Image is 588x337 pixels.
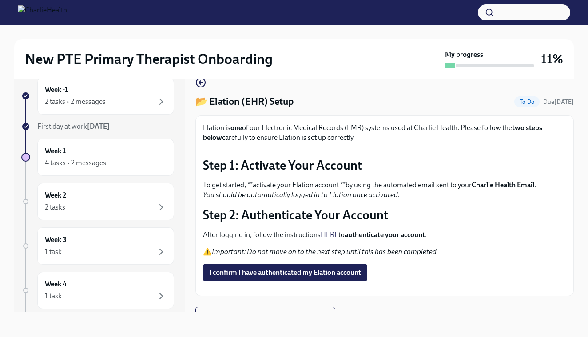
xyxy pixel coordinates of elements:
[21,227,174,265] a: Week 31 task
[203,190,400,199] em: You should be automatically logged in to Elation once activated.
[541,51,563,67] h3: 11%
[203,180,566,200] p: To get started, **activate your Elation account **by using the automated email sent to your .
[321,230,338,239] a: HERE
[554,98,574,106] strong: [DATE]
[445,50,483,59] strong: My progress
[21,139,174,176] a: Week 14 tasks • 2 messages
[203,264,367,281] button: I confirm I have authenticated my Elation account
[212,247,438,256] em: Important: Do not move on to the next step until this has been completed.
[203,123,566,143] p: Elation is of our Electronic Medical Records (EMR) systems used at Charlie Health. Please follow ...
[45,97,106,107] div: 2 tasks • 2 messages
[21,183,174,220] a: Week 22 tasks
[472,181,534,189] strong: Charlie Health Email
[45,202,65,212] div: 2 tasks
[21,122,174,131] a: First day at work[DATE]
[45,247,62,257] div: 1 task
[195,307,335,325] button: Next task:Clinical Onboarding: Week One
[45,291,62,301] div: 1 task
[45,146,66,156] h6: Week 1
[25,50,273,68] h2: New PTE Primary Therapist Onboarding
[45,190,66,200] h6: Week 2
[203,230,566,240] p: After logging in, follow the instructions to .
[345,230,425,239] strong: authenticate your account
[514,99,540,105] span: To Do
[18,5,67,20] img: CharlieHealth
[203,247,566,257] p: ⚠️
[203,157,566,173] p: Step 1: Activate Your Account
[209,268,361,277] span: I confirm I have authenticated my Elation account
[543,98,574,106] span: Due
[203,311,328,320] span: Next task : Clinical Onboarding: Week One
[195,95,294,108] h4: 📂 Elation (EHR) Setup
[45,235,67,245] h6: Week 3
[21,77,174,115] a: Week -12 tasks • 2 messages
[45,279,67,289] h6: Week 4
[37,122,110,131] span: First day at work
[87,122,110,131] strong: [DATE]
[543,98,574,106] span: August 22nd, 2025 10:00
[21,272,174,309] a: Week 41 task
[203,207,566,223] p: Step 2: Authenticate Your Account
[45,85,68,95] h6: Week -1
[230,123,242,132] strong: one
[45,158,106,168] div: 4 tasks • 2 messages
